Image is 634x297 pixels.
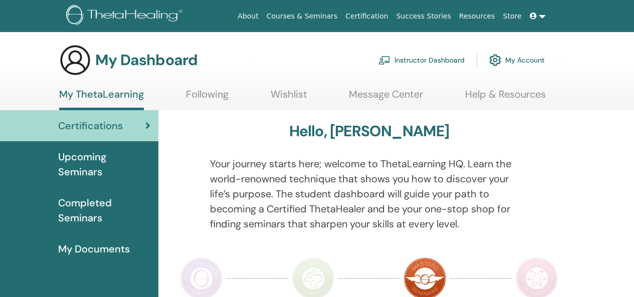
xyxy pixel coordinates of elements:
span: My Documents [58,241,130,256]
img: logo.png [66,5,186,28]
img: chalkboard-teacher.svg [378,56,390,65]
span: Completed Seminars [58,195,150,225]
a: Courses & Seminars [263,7,342,26]
a: My ThetaLearning [59,88,144,110]
a: Resources [455,7,499,26]
a: Message Center [349,88,423,108]
h3: My Dashboard [95,51,197,69]
img: cog.svg [489,52,501,69]
a: My Account [489,49,545,71]
a: Instructor Dashboard [378,49,465,71]
a: Help & Resources [465,88,546,108]
a: Following [186,88,229,108]
p: Your journey starts here; welcome to ThetaLearning HQ. Learn the world-renowned technique that sh... [210,156,529,231]
span: Certifications [58,118,123,133]
a: About [234,7,262,26]
img: generic-user-icon.jpg [59,44,91,76]
a: Certification [341,7,392,26]
a: Store [499,7,526,26]
h3: Hello, [PERSON_NAME] [289,122,450,140]
a: Wishlist [271,88,307,108]
a: Success Stories [392,7,455,26]
span: Upcoming Seminars [58,149,150,179]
